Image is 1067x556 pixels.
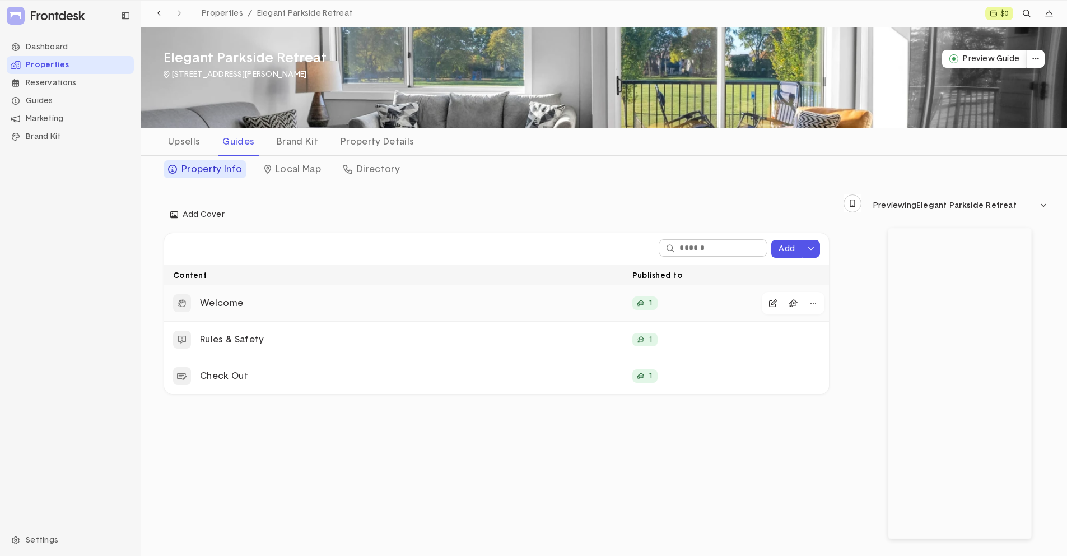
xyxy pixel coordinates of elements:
div: dropdown trigger [1040,4,1058,22]
li: Navigation item [7,110,134,128]
span: Properties [202,10,243,17]
p: Rules & Safety [200,334,623,346]
div: Published to [628,266,824,285]
li: Navigation item [7,128,134,146]
li: Navigation item [7,38,134,56]
h3: Elegant Parkside Retreat [164,50,327,67]
a: $0 [985,7,1013,20]
div: Guides [218,133,259,151]
button: dropdown trigger [1027,50,1045,68]
div: Brand Kit [7,128,134,146]
div: Properties [7,56,134,74]
div: Content [169,266,628,285]
p: 1 [649,299,653,307]
div: Previewing [873,202,1017,210]
span: Add Cover [170,210,225,220]
div: Directory [339,160,404,178]
div: Property Info [164,160,246,178]
span: Elegant Parkside Retreat [257,10,353,17]
a: Properties [197,6,253,21]
p: 1 [649,372,653,380]
div: Upsells [164,133,204,151]
a: Elegant Parkside Retreat [253,6,357,21]
div: Brand Kit [272,133,323,151]
div: Reservations [7,74,134,92]
p: [STREET_ADDRESS][PERSON_NAME] [172,69,307,80]
div: Dashboard [7,38,134,56]
li: Navigation item [7,92,134,110]
div: Settings [7,531,134,549]
button: dropdown trigger [802,240,820,258]
button: Preview Guide [942,50,1027,68]
p: Welcome [200,298,623,309]
p: 1 [649,336,653,344]
li: Navigation item [7,56,134,74]
button: Add Cover [164,206,231,224]
li: Navigation item [7,74,134,92]
div: Guides [7,92,134,110]
p: Check Out [200,370,623,382]
div: Local Map [260,160,325,178]
img: Elegant Parkside Retreat [141,27,1067,128]
div: Property Details [336,133,418,151]
button: Add [771,240,802,258]
span: Elegant Parkside Retreat [916,202,1017,210]
button: dropdown trigger [866,197,1054,215]
div: Marketing [7,110,134,128]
